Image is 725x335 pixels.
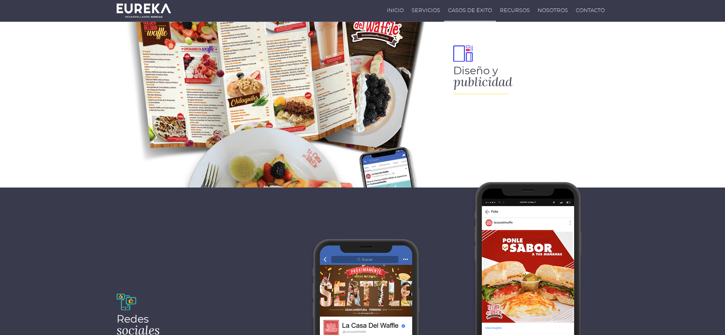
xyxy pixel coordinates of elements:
iframe: Cliengo Widget [695,304,722,332]
h2: Diseño y [453,66,609,94]
span: publicidad [453,74,512,90]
